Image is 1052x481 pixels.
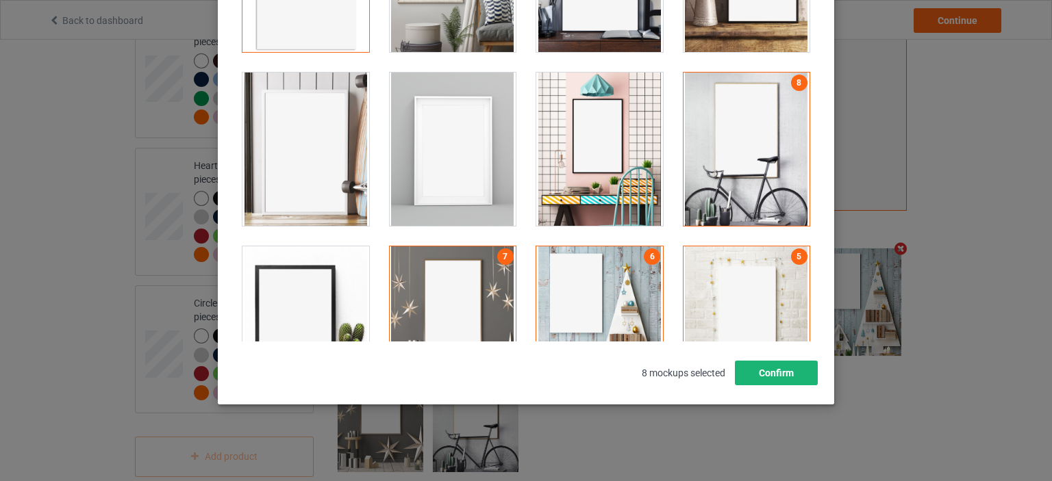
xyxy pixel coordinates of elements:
[791,75,807,91] a: 8
[735,361,818,385] button: Confirm
[632,358,735,388] span: 8 mockups selected
[644,248,660,265] a: 6
[497,248,514,265] a: 7
[791,248,807,265] a: 5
